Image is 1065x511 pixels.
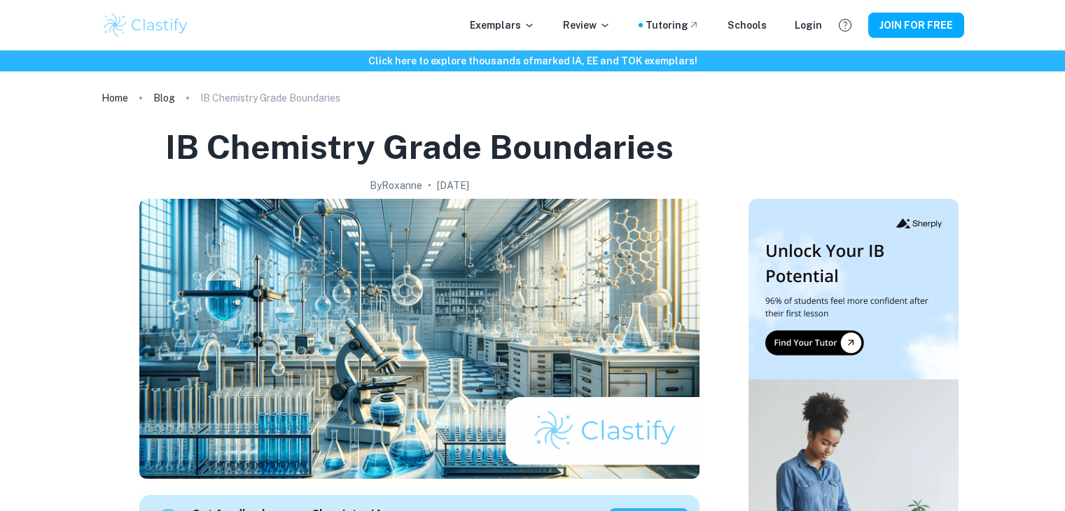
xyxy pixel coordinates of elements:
[153,88,175,108] a: Blog
[437,178,469,193] h2: [DATE]
[139,199,699,479] img: IB Chemistry Grade Boundaries cover image
[370,178,422,193] h2: By Roxanne
[728,17,767,33] a: Schools
[165,125,674,169] h1: IB Chemistry Grade Boundaries
[833,13,857,37] button: Help and Feedback
[646,17,699,33] a: Tutoring
[868,13,964,38] button: JOIN FOR FREE
[428,178,431,193] p: •
[470,17,535,33] p: Exemplars
[102,88,128,108] a: Home
[102,11,190,39] img: Clastify logo
[795,17,822,33] a: Login
[563,17,611,33] p: Review
[3,53,1062,69] h6: Click here to explore thousands of marked IA, EE and TOK exemplars !
[200,90,340,106] p: IB Chemistry Grade Boundaries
